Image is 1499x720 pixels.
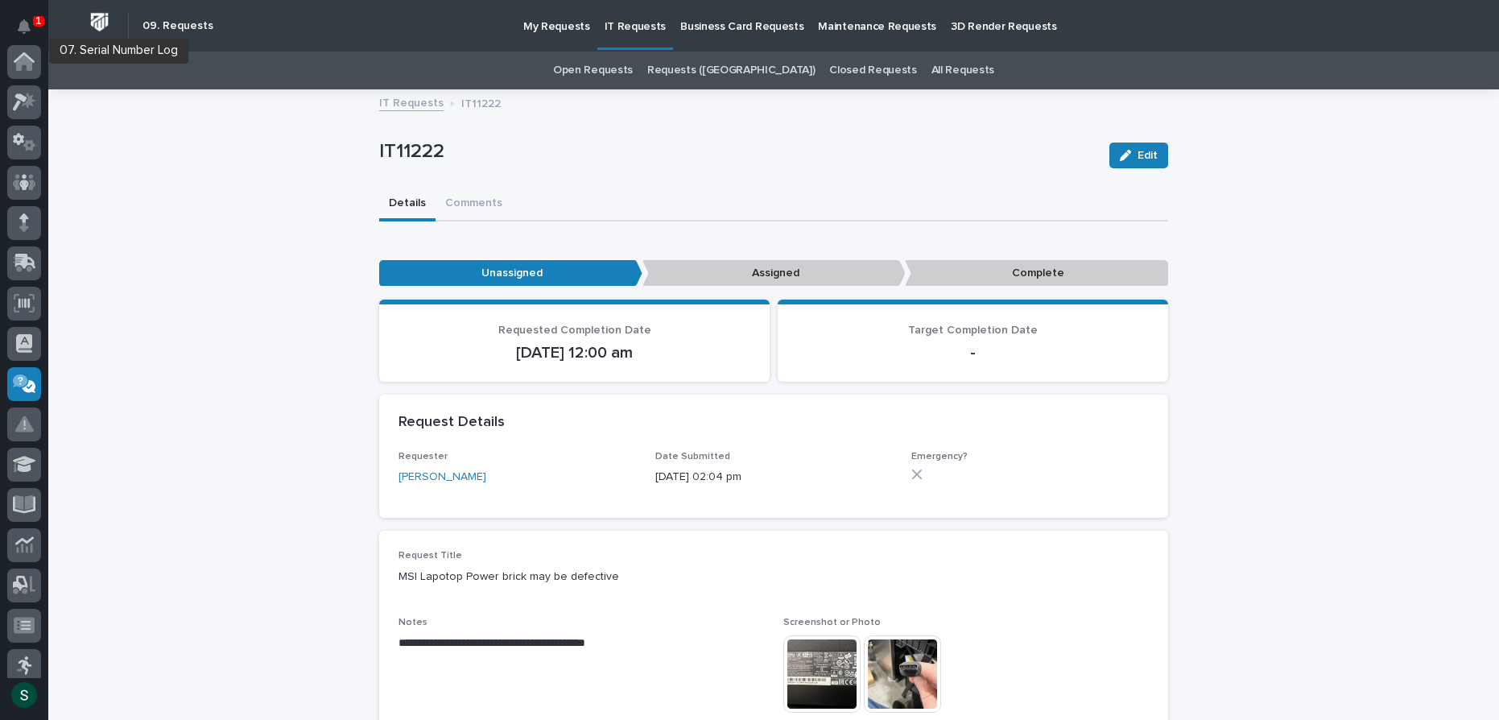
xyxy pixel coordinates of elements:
p: Complete [905,260,1168,287]
a: Requests ([GEOGRAPHIC_DATA]) [647,52,815,89]
a: Open Requests [553,52,633,89]
h2: 09. Requests [142,19,213,33]
a: Closed Requests [829,52,916,89]
p: Unassigned [379,260,642,287]
p: 1 [35,15,41,27]
span: Emergency? [911,452,968,461]
button: Details [379,188,436,221]
button: users-avatar [7,678,41,712]
a: [PERSON_NAME] [398,469,486,486]
a: All Requests [931,52,994,89]
span: Edit [1138,148,1158,163]
h2: Request Details [398,414,505,432]
p: - [797,343,1149,362]
p: [DATE] 12:00 am [398,343,750,362]
p: Assigned [642,260,906,287]
button: Comments [436,188,512,221]
span: Date Submitted [655,452,730,461]
p: IT11222 [379,140,1096,163]
span: Requester [398,452,448,461]
div: Notifications1 [20,19,41,45]
span: Screenshot or Photo [783,618,881,627]
img: Workspace Logo [85,7,114,37]
button: Edit [1109,143,1168,168]
span: Target Completion Date [908,325,1038,336]
span: Notes [398,618,427,627]
p: [DATE] 02:04 pm [655,469,893,486]
p: IT11222 [461,93,501,111]
span: Request Title [398,551,462,561]
a: IT Requests [379,93,444,111]
span: Requested Completion Date [498,325,651,336]
button: Notifications [7,10,41,43]
p: MSI Lapotop Power brick may be defective [398,569,1149,586]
